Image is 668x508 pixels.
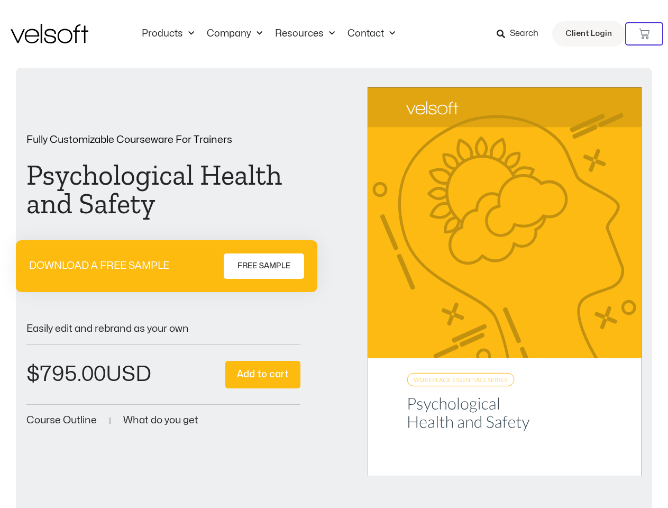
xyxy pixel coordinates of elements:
a: ProductsMenu Toggle [135,28,200,40]
span: $ [26,364,40,385]
span: Search [510,27,538,41]
p: Fully Customizable Courseware For Trainers [26,135,300,145]
a: ResourcesMenu Toggle [269,28,341,40]
a: What do you get [123,415,198,425]
span: FREE SAMPLE [237,260,290,273]
nav: Menu [135,28,401,40]
a: CompanyMenu Toggle [200,28,269,40]
img: Velsoft Training Materials [11,24,88,43]
img: Second Product Image [368,87,642,476]
a: Client Login [552,21,625,47]
p: Easily edit and rebrand as your own [26,324,300,334]
span: Client Login [565,27,612,41]
a: Course Outline [26,415,97,425]
a: FREE SAMPLE [224,253,304,279]
a: Search [497,25,546,43]
h1: Psychological Health and Safety [26,161,300,218]
bdi: 795.00 [26,364,106,385]
p: DOWNLOAD A FREE SAMPLE [29,261,169,271]
a: ContactMenu Toggle [341,28,401,40]
button: Add to cart [225,361,300,389]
